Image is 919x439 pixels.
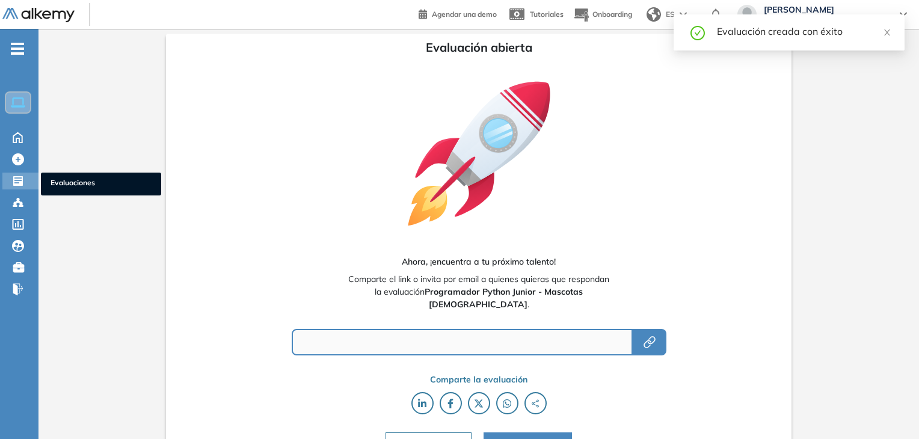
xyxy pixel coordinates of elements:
[883,28,891,37] span: close
[717,24,890,38] div: Evaluación creada con éxito
[425,286,583,310] b: Programador Python Junior - Mascotas [DEMOGRAPHIC_DATA]
[764,5,888,14] span: [PERSON_NAME]
[51,177,152,191] span: Evaluaciones
[690,24,705,40] span: check-circle
[432,10,497,19] span: Agendar una demo
[348,273,610,311] span: Comparte el link o invita por email a quienes quieras que respondan la evaluación .
[647,7,661,22] img: world
[419,6,497,20] a: Agendar una demo
[530,10,564,19] span: Tutoriales
[402,256,556,268] span: Ahora, ¡encuentra a tu próximo talento!
[430,373,527,386] span: Comparte la evaluación
[680,12,687,17] img: arrow
[666,9,675,20] span: ES
[592,10,632,19] span: Onboarding
[2,8,75,23] img: Logo
[426,38,532,57] span: Evaluación abierta
[573,2,632,28] button: Onboarding
[11,48,24,50] i: -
